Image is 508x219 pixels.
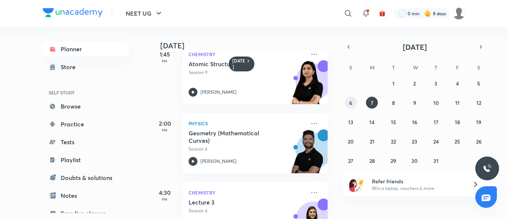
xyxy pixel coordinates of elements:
abbr: July 19, 2025 [476,119,481,126]
button: July 14, 2025 [366,116,378,128]
abbr: July 13, 2025 [348,119,353,126]
div: Store [61,62,80,71]
p: Chemistry [189,50,305,59]
abbr: Wednesday [413,64,418,71]
abbr: July 6, 2025 [349,99,352,106]
button: July 11, 2025 [451,97,463,109]
abbr: July 9, 2025 [413,99,416,106]
button: July 26, 2025 [473,135,485,147]
img: unacademy [287,129,328,181]
button: July 2, 2025 [409,77,421,89]
a: Playlist [43,152,129,167]
button: July 16, 2025 [409,116,421,128]
button: July 20, 2025 [345,135,357,147]
abbr: July 12, 2025 [476,99,481,106]
a: Store [43,59,129,74]
p: Session 4 [189,207,305,214]
p: Physics [189,119,305,128]
button: July 19, 2025 [473,116,485,128]
abbr: July 30, 2025 [411,157,418,164]
p: Chemistry [189,188,305,197]
button: July 1, 2025 [388,77,399,89]
button: July 3, 2025 [430,77,442,89]
abbr: Thursday [434,64,437,71]
abbr: Monday [370,64,374,71]
button: July 31, 2025 [430,155,442,167]
a: Browse [43,99,129,114]
button: July 17, 2025 [430,116,442,128]
a: Notes [43,188,129,203]
p: Session 9 [189,69,305,76]
abbr: July 4, 2025 [456,80,459,87]
button: avatar [376,7,388,19]
abbr: July 29, 2025 [390,157,396,164]
h6: Refer friends [372,177,463,185]
button: July 22, 2025 [388,135,399,147]
abbr: July 25, 2025 [454,138,460,145]
abbr: July 7, 2025 [371,99,373,106]
a: Company Logo [43,8,103,19]
abbr: Tuesday [392,64,395,71]
img: Company Logo [43,8,103,17]
button: July 5, 2025 [473,77,485,89]
button: [DATE] [354,42,476,52]
button: July 30, 2025 [409,155,421,167]
h5: 2:00 [150,119,180,128]
abbr: July 14, 2025 [369,119,374,126]
abbr: Saturday [477,64,480,71]
h5: Lecture 3 [189,199,281,206]
img: unacademy [287,60,328,112]
h6: [DATE] [232,58,245,70]
h5: Atomic Structure - 8 [189,60,281,68]
button: July 24, 2025 [430,135,442,147]
img: ttu [483,164,492,173]
button: July 18, 2025 [451,116,463,128]
button: July 29, 2025 [388,155,399,167]
p: PM [150,59,180,63]
button: July 27, 2025 [345,155,357,167]
span: [DATE] [403,42,427,52]
button: July 8, 2025 [388,97,399,109]
button: July 6, 2025 [345,97,357,109]
h4: [DATE] [160,41,335,50]
abbr: Sunday [349,64,352,71]
p: PM [150,128,180,132]
abbr: July 2, 2025 [413,80,416,87]
abbr: July 17, 2025 [434,119,438,126]
abbr: July 28, 2025 [369,157,375,164]
button: July 21, 2025 [366,135,378,147]
abbr: July 22, 2025 [391,138,396,145]
a: Doubts & solutions [43,170,129,185]
button: July 28, 2025 [366,155,378,167]
abbr: July 16, 2025 [412,119,417,126]
abbr: July 27, 2025 [348,157,353,164]
button: July 15, 2025 [388,116,399,128]
a: Practice [43,117,129,132]
button: July 7, 2025 [366,97,378,109]
img: Saniya Mustafa [453,7,465,20]
h5: 1:45 [150,50,180,59]
abbr: July 31, 2025 [433,157,438,164]
p: Session 4 [189,146,305,152]
p: PM [150,197,180,202]
abbr: July 8, 2025 [392,99,395,106]
img: avatar [379,10,386,17]
h5: 4:30 [150,188,180,197]
abbr: July 15, 2025 [391,119,396,126]
p: [PERSON_NAME] [200,158,237,165]
button: July 13, 2025 [345,116,357,128]
button: July 12, 2025 [473,97,485,109]
h6: SELF STUDY [43,86,129,99]
p: [PERSON_NAME] [200,89,237,96]
abbr: July 18, 2025 [455,119,460,126]
abbr: July 26, 2025 [476,138,482,145]
a: Tests [43,135,129,149]
abbr: July 10, 2025 [433,99,439,106]
abbr: July 5, 2025 [477,80,480,87]
abbr: July 23, 2025 [412,138,417,145]
img: referral [349,177,364,192]
img: streak [424,10,431,17]
abbr: July 24, 2025 [433,138,439,145]
button: July 4, 2025 [451,77,463,89]
button: July 10, 2025 [430,97,442,109]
